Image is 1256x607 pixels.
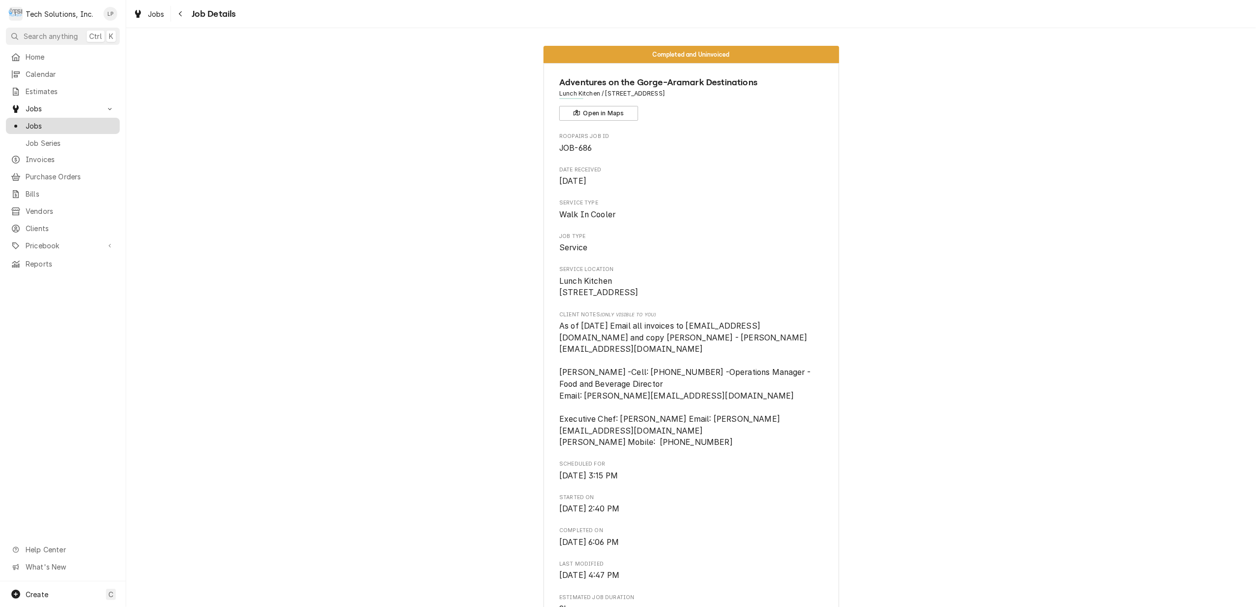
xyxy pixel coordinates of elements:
[559,460,823,481] div: Scheduled For
[559,570,823,581] span: Last Modified
[543,46,839,63] div: Status
[559,266,823,299] div: Service Location
[26,86,115,97] span: Estimates
[559,494,823,515] div: Started On
[559,527,823,548] div: Completed On
[559,504,619,513] span: [DATE] 2:40 PM
[26,121,115,131] span: Jobs
[653,51,730,58] span: Completed and Uninvoiced
[6,49,120,65] a: Home
[559,233,823,254] div: Job Type
[559,320,823,448] span: [object Object]
[108,589,113,600] span: C
[103,7,117,21] div: Lisa Paschal's Avatar
[559,89,823,98] span: Address
[26,590,48,599] span: Create
[26,206,115,216] span: Vendors
[6,559,120,575] a: Go to What's New
[189,7,236,21] span: Job Details
[559,176,586,186] span: [DATE]
[26,223,115,234] span: Clients
[559,538,619,547] span: [DATE] 6:06 PM
[129,6,169,22] a: Jobs
[26,544,114,555] span: Help Center
[26,171,115,182] span: Purchase Orders
[559,321,813,447] span: As of [DATE] Email all invoices to [EMAIL_ADDRESS][DOMAIN_NAME] and copy [PERSON_NAME] - [PERSON_...
[559,210,615,219] span: Walk In Cooler
[24,31,78,41] span: Search anything
[6,220,120,236] a: Clients
[559,275,823,299] span: Service Location
[559,276,639,298] span: Lunch Kitchen [STREET_ADDRESS]
[559,143,592,153] span: JOB-686
[559,76,823,121] div: Client Information
[559,76,823,89] span: Name
[26,103,100,114] span: Jobs
[6,203,120,219] a: Vendors
[173,6,189,22] button: Navigate back
[6,28,120,45] button: Search anythingCtrlK
[26,69,115,79] span: Calendar
[559,560,823,581] div: Last Modified
[6,541,120,558] a: Go to Help Center
[559,166,823,174] span: Date Received
[559,199,823,207] span: Service Type
[559,233,823,240] span: Job Type
[559,537,823,548] span: Completed On
[26,154,115,165] span: Invoices
[6,237,120,254] a: Go to Pricebook
[109,31,113,41] span: K
[559,133,823,140] span: Roopairs Job ID
[559,527,823,535] span: Completed On
[559,242,823,254] span: Job Type
[26,189,115,199] span: Bills
[9,7,23,21] div: Tech Solutions, Inc.'s Avatar
[559,166,823,187] div: Date Received
[6,256,120,272] a: Reports
[559,470,823,482] span: Scheduled For
[89,31,102,41] span: Ctrl
[6,101,120,117] a: Go to Jobs
[559,243,587,252] span: Service
[559,311,823,448] div: [object Object]
[26,240,100,251] span: Pricebook
[559,175,823,187] span: Date Received
[6,83,120,100] a: Estimates
[559,571,619,580] span: [DATE] 4:47 PM
[559,460,823,468] span: Scheduled For
[26,9,93,19] div: Tech Solutions, Inc.
[559,106,638,121] button: Open in Maps
[559,133,823,154] div: Roopairs Job ID
[559,142,823,154] span: Roopairs Job ID
[559,494,823,502] span: Started On
[559,199,823,220] div: Service Type
[559,594,823,602] span: Estimated Job Duration
[26,138,115,148] span: Job Series
[600,312,656,317] span: (Only Visible to You)
[6,118,120,134] a: Jobs
[6,186,120,202] a: Bills
[6,66,120,82] a: Calendar
[148,9,165,19] span: Jobs
[6,135,120,151] a: Job Series
[559,209,823,221] span: Service Type
[6,169,120,185] a: Purchase Orders
[559,560,823,568] span: Last Modified
[559,471,618,480] span: [DATE] 3:15 PM
[26,52,115,62] span: Home
[6,151,120,168] a: Invoices
[103,7,117,21] div: LP
[9,7,23,21] div: T
[559,311,823,319] span: Client Notes
[559,266,823,273] span: Service Location
[26,562,114,572] span: What's New
[26,259,115,269] span: Reports
[559,503,823,515] span: Started On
